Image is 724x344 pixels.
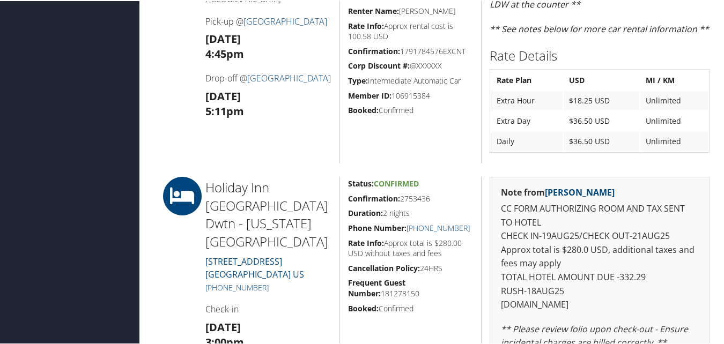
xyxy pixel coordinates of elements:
strong: Rate Info: [348,20,384,30]
h5: [PERSON_NAME] [348,5,474,16]
td: Unlimited [640,110,708,130]
strong: Confirmation: [348,192,400,203]
td: $18.25 USD [564,90,639,109]
strong: Phone Number: [348,222,407,232]
strong: Frequent Guest Number: [348,276,405,297]
strong: Renter Name: [348,5,399,15]
strong: 4:45pm [205,46,244,60]
h4: Check-in [205,302,331,314]
strong: Booked: [348,302,379,312]
td: $36.50 USD [564,131,639,150]
a: [PHONE_NUMBER] [407,222,470,232]
strong: Duration: [348,207,383,217]
th: USD [564,70,639,89]
h5: Confirmed [348,104,474,115]
strong: 5:11pm [205,103,244,117]
td: Daily [491,131,563,150]
h5: Approx total is $280.00 USD without taxes and fees [348,237,474,258]
h5: 2 nights [348,207,474,218]
h5: 1791784576EXCNT [348,45,474,56]
h5: Confirmed [348,302,474,313]
strong: Booked: [348,104,379,114]
span: Confirmed [374,177,419,188]
h5: Intermediate Automatic Car [348,74,474,85]
strong: Rate Info: [348,237,384,247]
a: [PERSON_NAME] [545,185,615,197]
h5: 24HRS [348,262,474,273]
h2: Holiday Inn [GEOGRAPHIC_DATA] Dwtn - [US_STATE][GEOGRAPHIC_DATA] [205,177,331,249]
strong: [DATE] [205,319,241,333]
strong: [DATE] [205,88,241,102]
a: [GEOGRAPHIC_DATA] [243,14,327,26]
td: Extra Hour [491,90,563,109]
strong: Cancellation Policy: [348,262,420,272]
h5: 106915384 [348,89,474,100]
strong: Corp Discount #: [348,59,410,70]
th: Rate Plan [491,70,563,89]
strong: Confirmation: [348,45,400,55]
strong: Type: [348,74,368,85]
strong: Member ID: [348,89,391,100]
th: MI / KM [640,70,708,89]
a: [PHONE_NUMBER] [205,281,269,291]
td: Extra Day [491,110,563,130]
h4: Drop-off @ [205,71,331,83]
strong: Status: [348,177,374,188]
td: Unlimited [640,90,708,109]
td: $36.50 USD [564,110,639,130]
a: [STREET_ADDRESS][GEOGRAPHIC_DATA] US [205,255,304,279]
h2: Rate Details [490,46,710,64]
em: ** See notes below for more car rental information ** [490,22,709,34]
td: Unlimited [640,131,708,150]
p: CC FORM AUTHORIZING ROOM AND TAX SENT TO HOTEL CHECK IN-19AUG25/CHECK OUT-21AUG25 Approx total is... [501,201,698,311]
h5: Approx rental cost is 100.58 USD [348,20,474,41]
h5: 2753436 [348,192,474,203]
h4: Pick-up @ [205,14,331,26]
strong: Note from [501,185,615,197]
h5: 181278150 [348,276,474,297]
strong: [DATE] [205,31,241,45]
h5: @XXXXXX [348,59,474,70]
a: [GEOGRAPHIC_DATA] [247,71,331,83]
